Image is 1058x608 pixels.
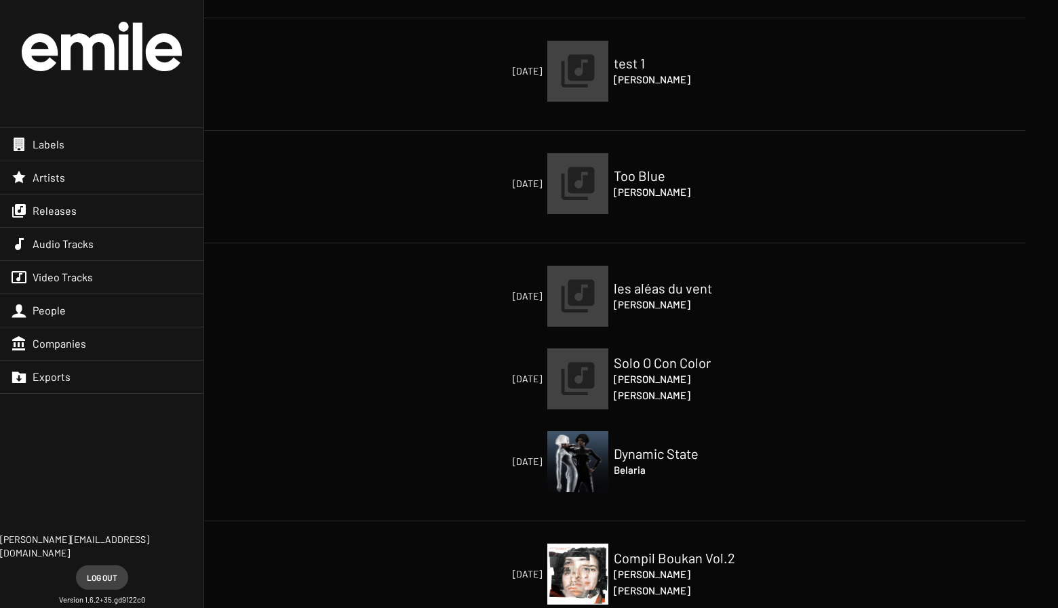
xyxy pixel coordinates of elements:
[547,544,608,605] a: [DATE]Compil Boukan Vol.2[PERSON_NAME][PERSON_NAME]
[412,177,542,190] span: [DATE]
[33,204,77,218] span: Releases
[76,565,128,590] button: Log out
[614,296,749,312] h4: [PERSON_NAME]
[33,304,66,317] span: People
[547,266,608,327] img: release.png
[614,566,749,582] h4: [PERSON_NAME]
[547,431,608,492] img: dynamic-state_artwork.png
[614,280,749,296] h2: les aléas du vent
[33,270,93,284] span: Video Tracks
[614,582,749,599] h4: [PERSON_NAME]
[33,237,94,251] span: Audio Tracks
[87,565,117,590] span: Log out
[614,71,749,87] h4: [PERSON_NAME]
[547,348,608,409] img: release.png
[547,348,608,409] a: [DATE]Solo O Con Color[PERSON_NAME][PERSON_NAME]
[412,372,542,386] span: [DATE]
[412,64,542,78] span: [DATE]
[33,171,65,184] span: Artists
[547,544,608,605] img: 20250519_ab_vl_cover.jpg
[412,289,542,303] span: [DATE]
[59,595,145,605] small: Version 1.6.2+35.gd9122c0
[547,41,608,102] img: release.png
[614,387,749,403] h4: [PERSON_NAME]
[614,550,749,566] h2: Compil Boukan Vol.2
[614,371,749,387] h4: [PERSON_NAME]
[614,55,749,71] h2: test 1
[614,462,749,478] h4: Belaria
[33,337,86,350] span: Companies
[614,445,749,462] h2: Dynamic State
[22,22,182,71] img: grand-official-logo.svg
[614,354,749,371] h2: Solo O Con Color
[33,138,64,151] span: Labels
[547,153,608,214] a: [DATE]Too Blue[PERSON_NAME]
[614,167,749,184] h2: Too Blue
[547,431,608,492] a: [DATE]Dynamic StateBelaria
[547,41,608,102] a: [DATE]test 1[PERSON_NAME]
[614,184,749,200] h4: [PERSON_NAME]
[412,455,542,468] span: [DATE]
[412,567,542,581] span: [DATE]
[33,370,71,384] span: Exports
[547,153,608,214] img: release.png
[547,266,608,327] a: [DATE]les aléas du vent[PERSON_NAME]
